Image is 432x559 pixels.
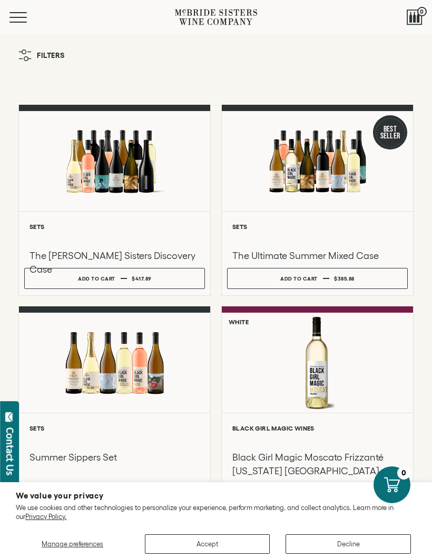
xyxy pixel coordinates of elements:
h6: Sets [30,223,200,230]
span: $385.88 [334,276,355,282]
h3: Black Girl Magic Moscato Frizzanté [US_STATE] [GEOGRAPHIC_DATA] [232,451,402,478]
h6: Sets [30,425,200,432]
span: $417.89 [132,276,151,282]
button: Mobile Menu Trigger [9,12,47,23]
span: Filters [37,52,65,59]
h3: The [PERSON_NAME] Sisters Discovery Case [30,249,200,276]
button: Accept [145,534,270,554]
h6: Sets [232,223,402,230]
h6: Black Girl Magic Wines [232,425,402,432]
h3: The Ultimate Summer Mixed Case [232,249,402,263]
div: Add to cart [280,271,318,286]
button: Filters [13,44,70,66]
h2: We value your privacy [16,492,416,500]
button: Manage preferences [16,534,129,554]
div: 0 [397,466,410,480]
span: Manage preferences [42,540,103,548]
button: Add to cart $417.89 [24,268,205,289]
h3: Summer Sippers Set [30,451,200,464]
a: White Black Girl Magic Moscato Frizzanté California NV Black Girl Magic Wines Black Girl Magic Mo... [221,306,414,511]
button: Decline [286,534,411,554]
span: 0 [417,7,427,16]
a: McBride Sisters Full Set Sets The [PERSON_NAME] Sisters Discovery Case Add to cart $417.89 [18,105,211,296]
h6: White [229,318,249,325]
a: Best Seller The Ultimate Summer Mixed Case Sets The Ultimate Summer Mixed Case Add to cart $385.88 [221,105,414,296]
a: Privacy Policy. [25,513,66,521]
button: Add to cart $385.88 [227,268,408,289]
div: Add to cart [78,271,115,286]
div: Contact Us [5,427,15,475]
a: Summer Sippers Set Sets Summer Sippers Set Add to cart $164.94 [18,306,211,511]
p: We use cookies and other technologies to personalize your experience, perform marketing, and coll... [16,504,416,521]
